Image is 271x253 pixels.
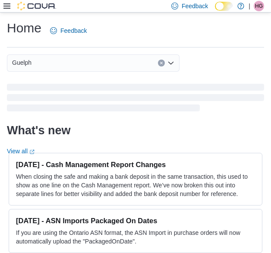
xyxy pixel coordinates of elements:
[182,2,208,10] span: Feedback
[158,60,165,66] button: Clear input
[60,26,87,35] span: Feedback
[16,172,255,198] p: When closing the safe and making a bank deposit in the same transaction, this used to show as one...
[254,1,264,11] div: Hannah Gabriel
[255,1,263,11] span: HG
[215,2,233,11] input: Dark Mode
[7,19,41,37] h1: Home
[249,1,250,11] p: |
[7,85,264,113] span: Loading
[17,2,56,10] img: Cova
[12,57,32,68] span: Guelph
[47,22,90,39] a: Feedback
[16,228,255,246] p: If you are using the Ontario ASN format, the ASN Import in purchase orders will now automatically...
[16,160,255,169] h3: [DATE] - Cash Management Report Changes
[29,149,35,155] svg: External link
[7,148,35,155] a: View allExternal link
[167,60,174,66] button: Open list of options
[7,123,70,137] h2: What's new
[16,216,255,225] h3: [DATE] - ASN Imports Packaged On Dates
